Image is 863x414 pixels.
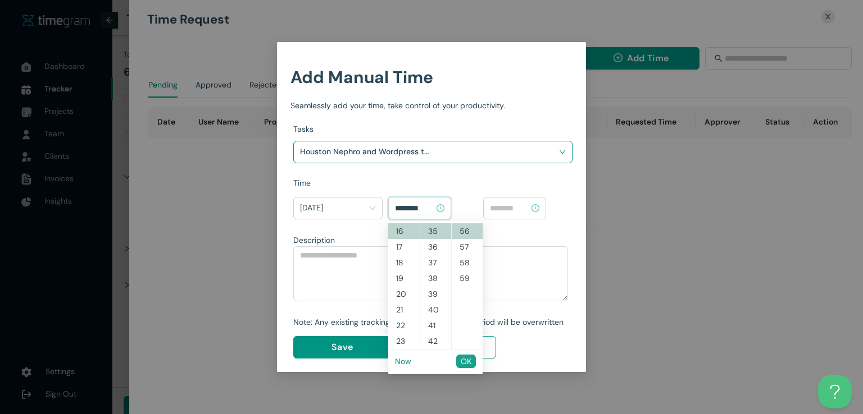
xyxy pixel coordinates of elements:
[388,302,420,318] div: 21
[452,239,483,255] div: 57
[293,316,568,328] div: Note: Any existing tracking data for the selected period will be overwritten
[293,234,568,246] div: Description
[452,223,483,239] div: 56
[388,333,420,349] div: 23
[420,286,451,302] div: 39
[420,302,451,318] div: 40
[388,239,420,255] div: 17
[420,239,451,255] div: 36
[420,333,451,349] div: 42
[395,356,411,366] a: Now
[388,223,420,239] div: 16
[452,255,483,270] div: 58
[456,355,476,368] button: OK
[293,336,391,358] button: Save
[452,270,483,286] div: 59
[388,286,420,302] div: 20
[420,318,451,333] div: 41
[420,270,451,286] div: 38
[388,318,420,333] div: 22
[290,99,573,112] div: Seamlessly add your time, take control of your productivity.
[388,270,420,286] div: 19
[420,255,451,270] div: 37
[818,375,852,408] iframe: Toggle Customer Support
[293,123,573,135] div: Tasks
[300,199,376,217] span: Today
[300,143,432,160] h1: Houston Nephro and Wordpress tasks
[293,177,573,189] div: Time
[290,64,573,90] h1: Add Manual Time
[388,255,420,270] div: 18
[420,223,451,239] div: 35
[461,355,471,367] span: OK
[331,340,353,354] span: Save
